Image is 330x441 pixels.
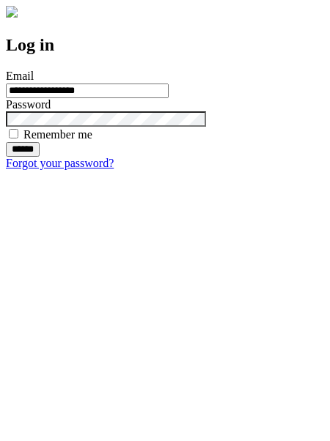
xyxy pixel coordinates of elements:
[6,157,114,169] a: Forgot your password?
[6,6,18,18] img: logo-4e3dc11c47720685a147b03b5a06dd966a58ff35d612b21f08c02c0306f2b779.png
[6,70,34,82] label: Email
[23,128,92,141] label: Remember me
[6,98,51,111] label: Password
[6,35,324,55] h2: Log in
